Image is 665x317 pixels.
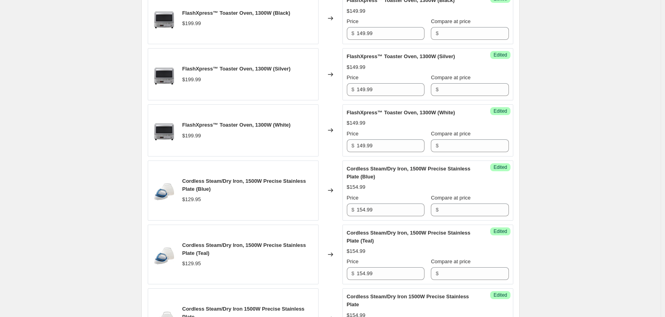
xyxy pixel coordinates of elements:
[347,195,359,201] span: Price
[493,228,507,235] span: Edited
[352,143,354,149] span: $
[182,178,306,192] span: Cordless Steam/Dry Iron, 1500W Precise Stainless Plate (Blue)
[436,270,438,276] span: $
[436,86,438,92] span: $
[182,196,201,204] div: $129.95
[347,294,469,307] span: Cordless Steam/Dry Iron 1500W Precise Stainless Plate
[347,7,366,15] div: $149.99
[152,178,176,202] img: 23-0091_IRN_shopPana_maincarousel_2048x2048_NI-QL1000A_80x.jpg
[347,110,455,115] span: FlashXpress™ Toaster Oven, 1300W (White)
[347,166,471,180] span: Cordless Steam/Dry Iron, 1500W Precise Stainless Plate (Blue)
[352,270,354,276] span: $
[152,118,176,142] img: 23-0091_SA_shopPana_maincarousel_2048x2048_NB-G110P_80x.jpg
[436,207,438,213] span: $
[152,6,176,30] img: 23-0091_SA_shopPana_maincarousel_2048x2048_NB-G110P_80x.jpg
[436,30,438,36] span: $
[182,122,291,128] span: FlashXpress™ Toaster Oven, 1300W (White)
[182,10,290,16] span: FlashXpress™ Toaster Oven, 1300W (Black)
[152,63,176,86] img: 23-0091_SA_shopPana_maincarousel_2048x2048_NB-G110P_80x.jpg
[347,131,359,137] span: Price
[431,131,471,137] span: Compare at price
[352,207,354,213] span: $
[352,30,354,36] span: $
[347,18,359,24] span: Price
[431,18,471,24] span: Compare at price
[347,247,366,255] div: $154.99
[152,243,176,266] img: 23-0091_IRN_shopPana_maincarousel_2048x2048_NI-QL1000A_80x.jpg
[347,119,366,127] div: $149.99
[493,164,507,170] span: Edited
[347,230,471,244] span: Cordless Steam/Dry Iron, 1500W Precise Stainless Plate (Teal)
[352,86,354,92] span: $
[182,20,201,27] div: $199.99
[493,52,507,58] span: Edited
[431,258,471,264] span: Compare at price
[431,195,471,201] span: Compare at price
[347,53,455,59] span: FlashXpress™ Toaster Oven, 1300W (Silver)
[347,258,359,264] span: Price
[436,143,438,149] span: $
[182,132,201,140] div: $199.99
[182,242,306,256] span: Cordless Steam/Dry Iron, 1500W Precise Stainless Plate (Teal)
[347,74,359,80] span: Price
[182,76,201,84] div: $199.99
[347,63,366,71] div: $149.99
[431,74,471,80] span: Compare at price
[182,260,201,268] div: $129.95
[182,66,291,72] span: FlashXpress™ Toaster Oven, 1300W (Silver)
[347,183,366,191] div: $154.99
[493,108,507,114] span: Edited
[493,292,507,298] span: Edited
